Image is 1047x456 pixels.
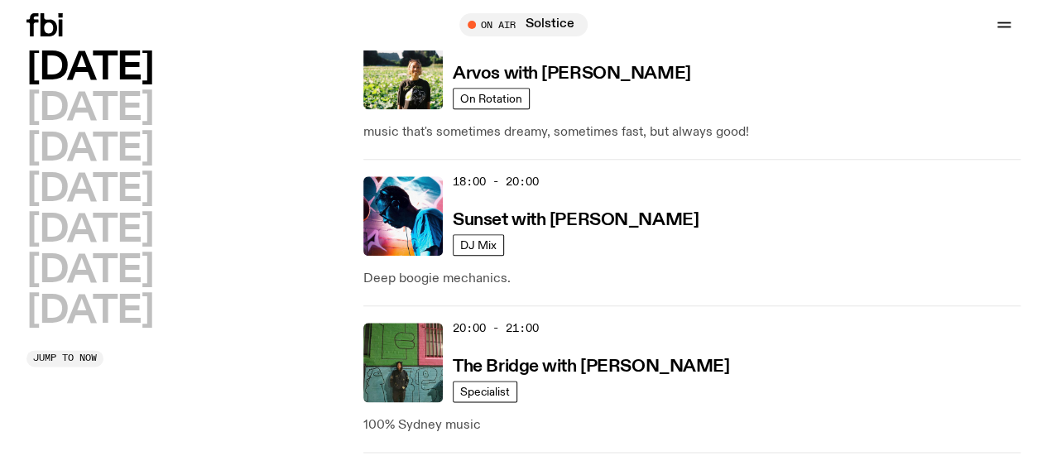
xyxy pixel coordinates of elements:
a: DJ Mix [453,234,504,256]
h3: Arvos with [PERSON_NAME] [453,65,690,83]
button: [DATE] [26,50,153,87]
h3: The Bridge with [PERSON_NAME] [453,358,729,376]
a: Sunset with [PERSON_NAME] [453,209,699,229]
button: [DATE] [26,252,153,290]
button: [DATE] [26,90,153,127]
p: music that's sometimes dreamy, sometimes fast, but always good! [363,122,1021,142]
p: Deep boogie mechanics. [363,269,1021,289]
span: Specialist [460,385,510,397]
span: 20:00 - 21:00 [453,320,539,336]
p: 100% Sydney music [363,415,1021,435]
img: Amelia Sparke is wearing a black hoodie and pants, leaning against a blue, green and pink wall wi... [363,323,443,402]
button: On AirSolstice [459,13,588,36]
a: Specialist [453,381,517,402]
span: On Rotation [460,92,522,104]
h3: Sunset with [PERSON_NAME] [453,212,699,229]
span: DJ Mix [460,238,497,251]
button: Jump to now [26,350,103,367]
a: Arvos with [PERSON_NAME] [453,62,690,83]
a: The Bridge with [PERSON_NAME] [453,355,729,376]
span: Jump to now [33,353,97,362]
button: [DATE] [26,293,153,330]
button: [DATE] [26,171,153,209]
a: On Rotation [453,88,530,109]
button: [DATE] [26,212,153,249]
span: 18:00 - 20:00 [453,174,539,190]
img: Simon Caldwell stands side on, looking downwards. He has headphones on. Behind him is a brightly ... [363,176,443,256]
button: [DATE] [26,131,153,168]
img: Bri is smiling and wearing a black t-shirt. She is standing in front of a lush, green field. Ther... [363,30,443,109]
